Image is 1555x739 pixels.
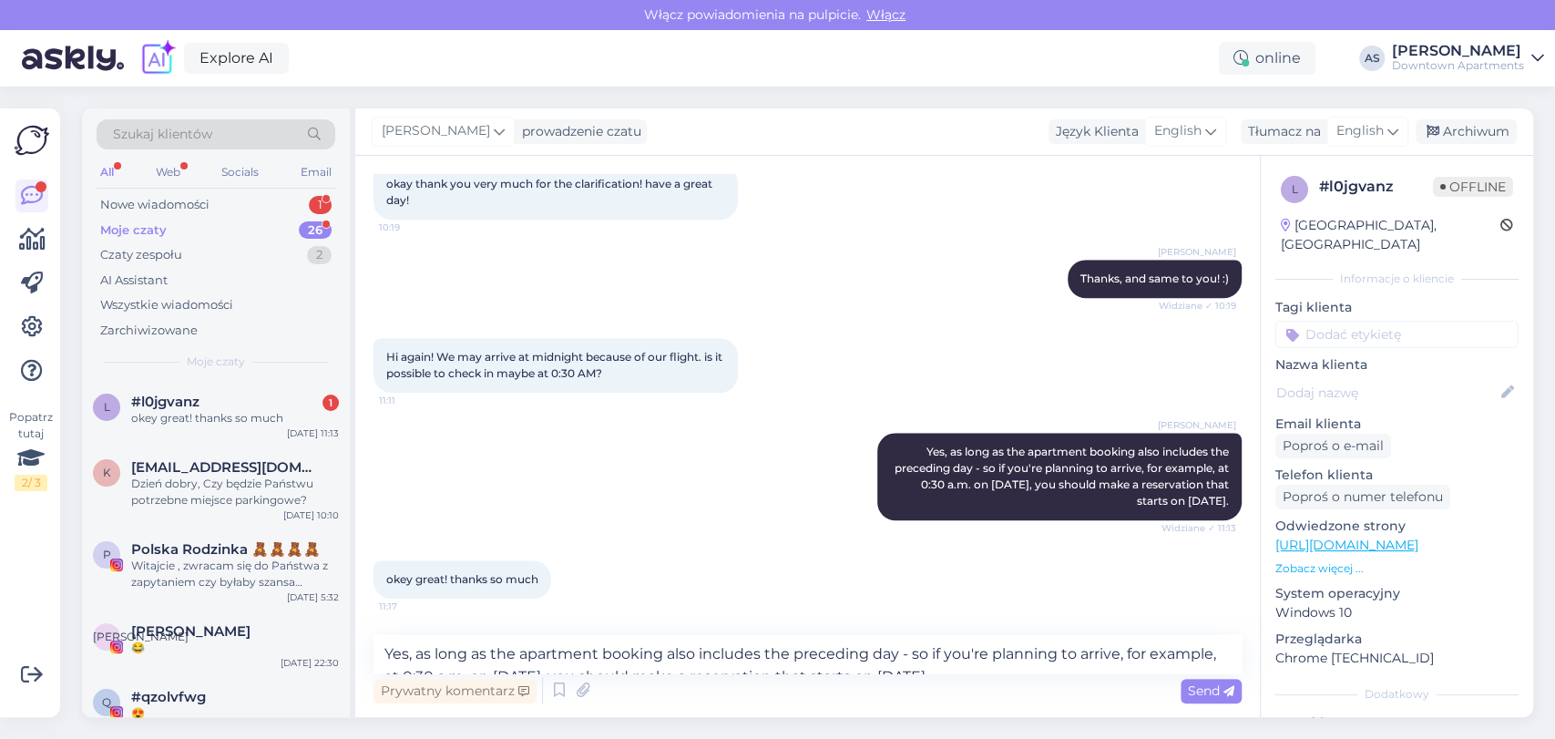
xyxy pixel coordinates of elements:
div: AI Assistant [100,272,168,290]
p: Przeglądarka [1275,630,1519,649]
div: Archiwum [1416,119,1517,144]
p: Odwiedzone strony [1275,517,1519,536]
span: Szukaj klientów [113,125,212,144]
input: Dodać etykietę [1275,321,1519,348]
span: Offline [1433,177,1513,197]
a: [URL][DOMAIN_NAME] [1275,537,1418,553]
span: k [103,466,111,479]
span: 11:11 [379,394,447,407]
div: [DATE] 11:13 [287,426,339,440]
span: okey great! thanks so much [386,572,538,586]
div: 😍 [131,705,339,722]
div: Język Klienta [1049,122,1139,141]
p: Tagi klienta [1275,298,1519,317]
span: l [1292,182,1298,196]
span: Thanks, and same to you! :) [1080,272,1229,285]
div: Prywatny komentarz [373,679,537,703]
div: [GEOGRAPHIC_DATA], [GEOGRAPHIC_DATA] [1281,216,1500,254]
span: q [102,695,111,709]
span: Moje czaty [187,354,245,370]
span: Send [1188,683,1234,699]
div: 😂 [131,640,339,656]
div: 2 [307,246,332,264]
div: Dodatkowy [1275,686,1519,703]
div: Nowe wiadomości [100,196,210,214]
p: Notatki [1275,713,1519,733]
span: [PERSON_NAME] [1158,418,1236,432]
span: English [1154,121,1202,141]
div: Informacje o kliencie [1275,271,1519,287]
span: Włącz [861,6,911,23]
div: Moje czaty [100,221,167,240]
span: P [103,548,111,561]
a: [PERSON_NAME]Downtown Apartments [1392,44,1544,73]
div: 1 [322,395,339,411]
div: Web [152,160,184,184]
div: Wszystkie wiadomości [100,296,233,314]
span: [PERSON_NAME] [1158,245,1236,259]
span: Лариса Гай [131,623,251,640]
span: Hi again! We may arrive at midnight because of our flight. is it possible to check in maybe at 0:... [386,350,725,380]
p: Windows 10 [1275,603,1519,622]
div: AS [1359,46,1385,71]
span: Widziane ✓ 11:13 [1161,521,1236,535]
div: Tłumacz na [1241,122,1321,141]
div: online [1219,42,1315,75]
div: Czaty zespołu [100,246,182,264]
a: Explore AI [184,43,289,74]
span: [PERSON_NAME] [93,630,189,643]
div: [PERSON_NAME] [1392,44,1524,58]
div: # l0jgvanz [1319,176,1433,198]
span: English [1336,121,1384,141]
p: Chrome [TECHNICAL_ID] [1275,649,1519,668]
div: Popatrz tutaj [15,409,47,491]
div: 2 / 3 [15,475,47,491]
div: All [97,160,118,184]
span: Widziane ✓ 10:19 [1159,299,1236,313]
img: Askly Logo [15,123,49,158]
div: Witajcie , zwracam się do Państwa z zapytaniem czy byłaby szansa zareklamować państwa hotel w zam... [131,558,339,590]
span: 11:17 [379,600,447,613]
p: System operacyjny [1275,584,1519,603]
div: 26 [299,221,332,240]
div: [DATE] 10:10 [283,508,339,522]
div: prowadzenie czatu [515,122,641,141]
input: Dodaj nazwę [1276,383,1498,403]
div: Downtown Apartments [1392,58,1524,73]
span: 10:19 [379,221,447,234]
span: #l0jgvanz [131,394,199,410]
div: Dzień dobry, Czy będzie Państwu potrzebne miejsce parkingowe? [131,476,339,508]
div: okey great! thanks so much [131,410,339,426]
p: Email klienta [1275,415,1519,434]
div: [DATE] 22:30 [281,656,339,670]
span: #qzolvfwg [131,689,206,705]
span: Yes, as long as the apartment booking also includes the preceding day - so if you're planning to ... [895,445,1232,508]
img: explore-ai [138,39,177,77]
span: kfalkowska419@gmail.com [131,459,321,476]
div: Email [297,160,335,184]
span: okay thank you very much for the clarification! have a great day! [386,177,715,207]
span: l [104,400,110,414]
div: Zarchiwizowane [100,322,198,340]
span: Polska Rodzinka 🧸🧸🧸🧸 [131,541,321,558]
p: Telefon klienta [1275,466,1519,485]
div: [DATE] 5:32 [287,590,339,604]
span: [PERSON_NAME] [382,121,490,141]
div: Poproś o numer telefonu [1275,485,1450,509]
div: Poproś o e-mail [1275,434,1391,458]
p: Zobacz więcej ... [1275,560,1519,577]
div: Socials [218,160,262,184]
p: Nazwa klienta [1275,355,1519,375]
div: 1 [309,196,332,214]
